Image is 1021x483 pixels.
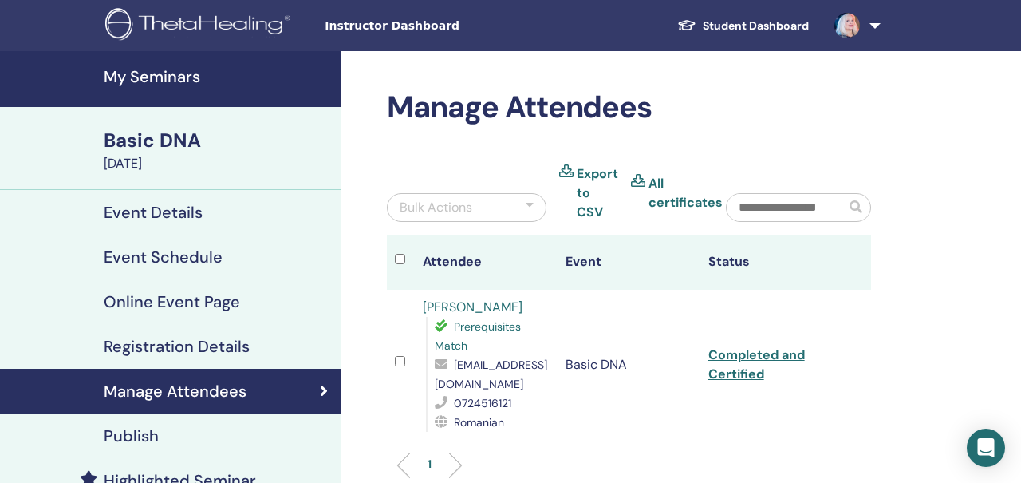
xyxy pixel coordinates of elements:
a: All certificates [648,174,723,212]
div: Bulk Actions [400,198,472,217]
img: graduation-cap-white.svg [677,18,696,32]
a: Basic DNA[DATE] [94,127,341,173]
a: Export to CSV [577,164,618,222]
th: Event [558,235,700,290]
h4: Registration Details [104,337,250,356]
td: Basic DNA [558,290,700,440]
h4: Event Details [104,203,203,222]
h4: My Seminars [104,67,331,86]
p: 1 [428,456,432,473]
h4: Publish [104,426,159,445]
img: default.jpg [834,13,860,38]
img: logo.png [105,8,296,44]
h2: Manage Attendees [387,89,871,126]
span: Prerequisites Match [435,319,521,353]
div: Open Intercom Messenger [967,429,1005,467]
span: Instructor Dashboard [325,18,564,34]
a: Student Dashboard [664,11,822,41]
span: Romanian [454,415,504,430]
a: [PERSON_NAME] [423,299,522,315]
h4: Online Event Page [104,292,240,311]
th: Attendee [415,235,558,290]
h4: Event Schedule [104,247,223,267]
th: Status [700,235,843,290]
a: Completed and Certified [708,346,805,382]
div: [DATE] [104,154,331,173]
span: 0724516121 [454,396,511,410]
h4: Manage Attendees [104,382,246,401]
span: [EMAIL_ADDRESS][DOMAIN_NAME] [435,358,547,391]
div: Basic DNA [104,127,331,154]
